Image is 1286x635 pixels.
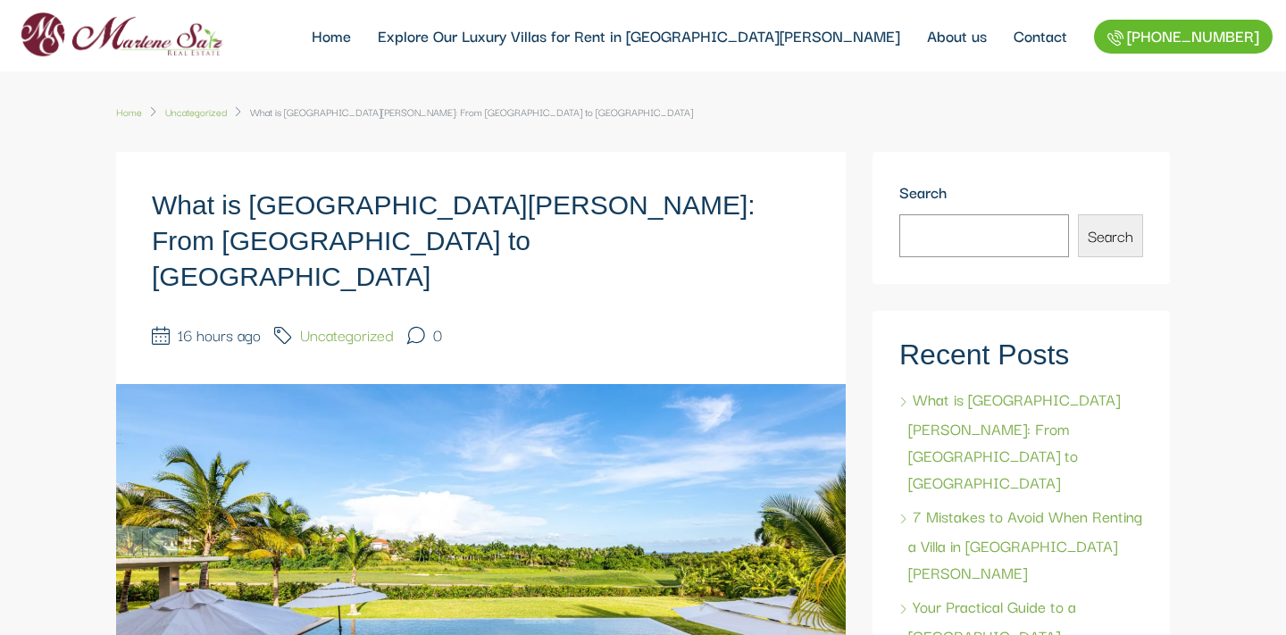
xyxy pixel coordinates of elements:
[899,504,1142,584] a: 7 Mistakes to Avoid When Renting a Villa in [GEOGRAPHIC_DATA][PERSON_NAME]
[116,98,142,125] a: Home
[899,338,1143,372] h2: Recent Posts
[899,179,1143,214] label: Search
[300,322,394,348] a: Uncategorized
[1078,214,1143,257] button: Search
[152,322,261,348] li: 16 hours ago
[227,98,693,125] li: What is [GEOGRAPHIC_DATA][PERSON_NAME]: From [GEOGRAPHIC_DATA] to [GEOGRAPHIC_DATA]
[1094,20,1273,54] a: [PHONE_NUMBER]
[116,104,142,120] span: Home
[899,387,1120,494] a: What is [GEOGRAPHIC_DATA][PERSON_NAME]: From [GEOGRAPHIC_DATA] to [GEOGRAPHIC_DATA]
[152,188,810,295] h1: What is [GEOGRAPHIC_DATA][PERSON_NAME]: From [GEOGRAPHIC_DATA] to [GEOGRAPHIC_DATA]
[13,6,229,64] img: logo
[407,322,442,348] li: 0
[165,98,227,125] a: Uncategorized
